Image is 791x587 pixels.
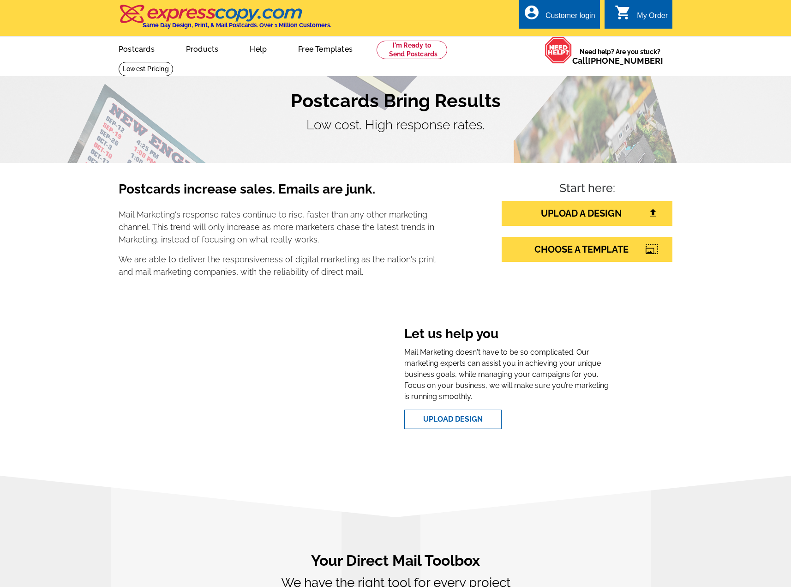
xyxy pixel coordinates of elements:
[143,22,331,29] h4: Same Day Design, Print, & Mail Postcards. Over 1 Million Customers.
[119,115,672,135] p: Low cost. High response rates.
[404,347,611,402] p: Mail Marketing doesn't have to be so complicated. Our marketing experts can assist you in achievi...
[119,11,331,29] a: Same Day Design, Print, & Mail Postcards. Over 1 Million Customers.
[119,182,436,205] h3: Postcards increase sales. Emails are junk.
[615,4,631,21] i: shopping_cart
[119,90,672,112] h1: Postcards Bring Results
[181,319,377,436] iframe: Welcome To expresscopy
[119,208,436,246] p: Mail Marketing's response rates continue to rise, faster than any other marketing channel. This t...
[104,37,169,59] a: Postcards
[615,10,668,22] a: shopping_cart My Order
[502,237,672,262] a: CHOOSE A TEMPLATE
[572,47,668,66] span: Need help? Are you stuck?
[637,12,668,24] div: My Order
[235,37,282,59] a: Help
[119,552,672,569] h2: Your Direct Mail Toolbox
[523,4,540,21] i: account_circle
[119,253,436,278] p: We are able to deliver the responsiveness of digital marketing as the nation's print and mail mar...
[404,410,502,429] a: Upload Design
[523,10,595,22] a: account_circle Customer login
[545,12,595,24] div: Customer login
[171,37,234,59] a: Products
[404,326,611,344] h3: Let us help you
[588,56,663,66] a: [PHONE_NUMBER]
[545,36,572,64] img: help
[502,201,672,226] a: UPLOAD A DESIGN
[283,37,367,59] a: Free Templates
[572,56,663,66] span: Call
[502,182,672,197] h4: Start here:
